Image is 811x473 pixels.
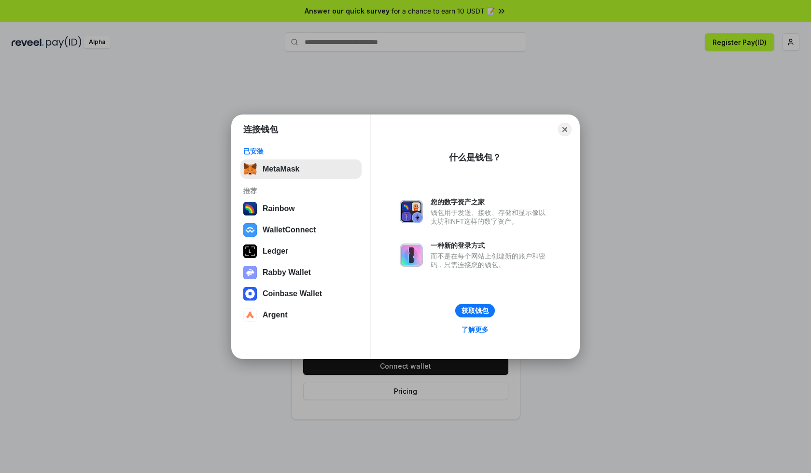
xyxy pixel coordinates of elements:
[243,147,359,156] div: 已安装
[431,198,550,206] div: 您的数字资产之家
[400,244,423,267] img: svg+xml,%3Csvg%20xmlns%3D%22http%3A%2F%2Fwww.w3.org%2F2000%2Fsvg%22%20fill%3D%22none%22%20viewBox...
[263,268,311,277] div: Rabby Wallet
[456,323,494,336] a: 了解更多
[263,165,299,173] div: MetaMask
[461,306,489,315] div: 获取钱包
[240,263,362,282] button: Rabby Wallet
[263,226,316,234] div: WalletConnect
[431,241,550,250] div: 一种新的登录方式
[449,152,501,163] div: 什么是钱包？
[243,186,359,195] div: 推荐
[431,252,550,269] div: 而不是在每个网站上创建新的账户和密码，只需连接您的钱包。
[243,162,257,176] img: svg+xml,%3Csvg%20fill%3D%22none%22%20height%3D%2233%22%20viewBox%3D%220%200%2035%2033%22%20width%...
[240,242,362,261] button: Ledger
[263,289,322,298] div: Coinbase Wallet
[240,159,362,179] button: MetaMask
[243,308,257,322] img: svg+xml,%3Csvg%20width%3D%2228%22%20height%3D%2228%22%20viewBox%3D%220%200%2028%2028%22%20fill%3D...
[240,199,362,218] button: Rainbow
[263,204,295,213] div: Rainbow
[400,200,423,223] img: svg+xml,%3Csvg%20xmlns%3D%22http%3A%2F%2Fwww.w3.org%2F2000%2Fsvg%22%20fill%3D%22none%22%20viewBox...
[558,123,572,136] button: Close
[243,287,257,301] img: svg+xml,%3Csvg%20width%3D%2228%22%20height%3D%2228%22%20viewBox%3D%220%200%2028%2028%22%20fill%3D...
[243,244,257,258] img: svg+xml,%3Csvg%20xmlns%3D%22http%3A%2F%2Fwww.w3.org%2F2000%2Fsvg%22%20width%3D%2228%22%20height%3...
[243,266,257,279] img: svg+xml,%3Csvg%20xmlns%3D%22http%3A%2F%2Fwww.w3.org%2F2000%2Fsvg%22%20fill%3D%22none%22%20viewBox...
[263,311,288,319] div: Argent
[240,305,362,325] button: Argent
[243,223,257,237] img: svg+xml,%3Csvg%20width%3D%2228%22%20height%3D%2228%22%20viewBox%3D%220%200%2028%2028%22%20fill%3D...
[263,247,288,256] div: Ledger
[243,124,278,135] h1: 连接钱包
[240,220,362,240] button: WalletConnect
[431,208,550,226] div: 钱包用于发送、接收、存储和显示像以太坊和NFT这样的数字资产。
[243,202,257,215] img: svg+xml,%3Csvg%20width%3D%22120%22%20height%3D%22120%22%20viewBox%3D%220%200%20120%20120%22%20fil...
[461,325,489,334] div: 了解更多
[455,304,495,317] button: 获取钱包
[240,284,362,303] button: Coinbase Wallet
